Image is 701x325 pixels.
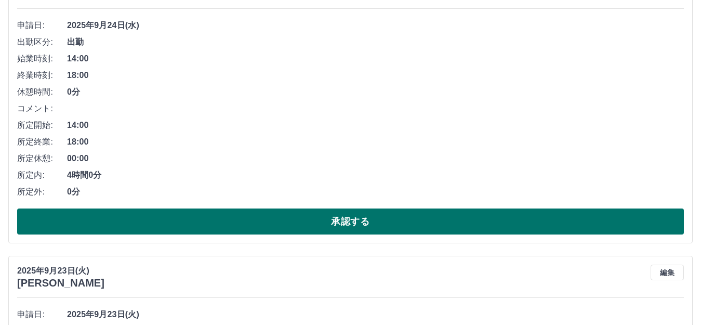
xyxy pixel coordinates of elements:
[67,308,684,321] span: 2025年9月23日(火)
[17,186,67,198] span: 所定外:
[67,53,684,65] span: 14:00
[17,277,104,289] h3: [PERSON_NAME]
[67,36,684,48] span: 出勤
[17,265,104,277] p: 2025年9月23日(火)
[651,265,684,280] button: 編集
[17,119,67,132] span: 所定開始:
[17,209,684,235] button: 承認する
[17,53,67,65] span: 始業時刻:
[17,136,67,148] span: 所定終業:
[67,186,684,198] span: 0分
[17,308,67,321] span: 申請日:
[67,19,684,32] span: 2025年9月24日(水)
[17,19,67,32] span: 申請日:
[17,152,67,165] span: 所定休憩:
[67,69,684,82] span: 18:00
[17,69,67,82] span: 終業時刻:
[67,136,684,148] span: 18:00
[67,169,684,181] span: 4時間0分
[67,119,684,132] span: 14:00
[17,86,67,98] span: 休憩時間:
[67,86,684,98] span: 0分
[17,169,67,181] span: 所定内:
[67,152,684,165] span: 00:00
[17,36,67,48] span: 出勤区分:
[17,102,67,115] span: コメント:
